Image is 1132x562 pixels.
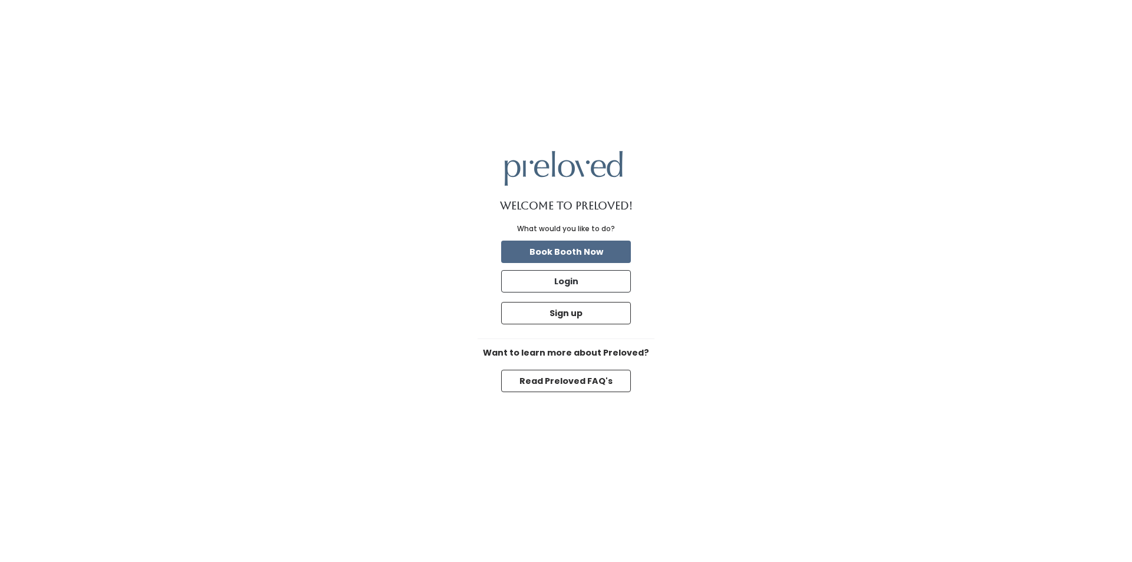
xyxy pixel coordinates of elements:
[499,268,633,295] a: Login
[517,224,615,234] div: What would you like to do?
[501,370,631,392] button: Read Preloved FAQ's
[500,200,633,212] h1: Welcome to Preloved!
[501,270,631,292] button: Login
[501,241,631,263] button: Book Booth Now
[501,302,631,324] button: Sign up
[478,349,654,358] h6: Want to learn more about Preloved?
[499,300,633,327] a: Sign up
[505,151,623,186] img: preloved logo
